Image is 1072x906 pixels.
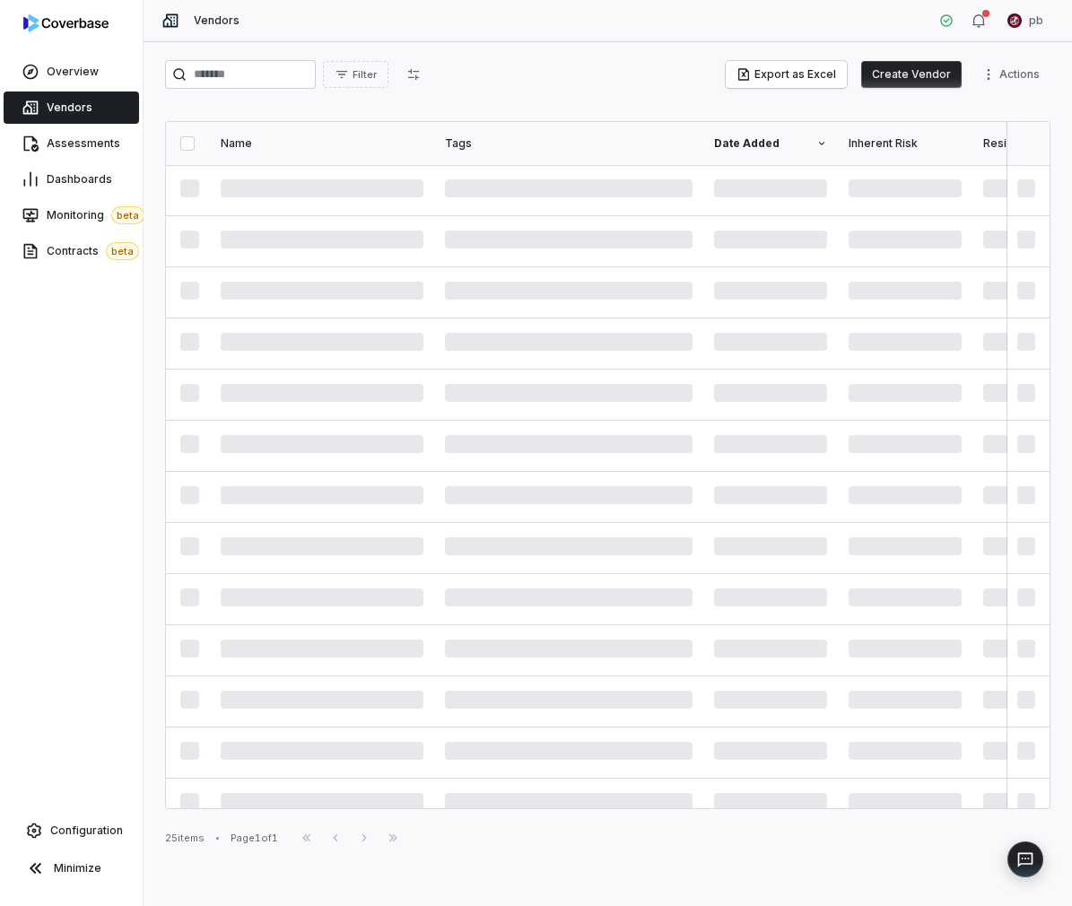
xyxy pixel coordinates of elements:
div: • [215,832,220,844]
div: 25 items [165,832,205,845]
button: More actions [976,61,1050,88]
div: Inherent Risk [849,136,962,151]
span: Contracts [47,242,139,260]
button: Filter [323,61,388,88]
a: Configuration [7,815,135,847]
span: pb [1029,13,1043,28]
button: pb undefined avatarpb [997,7,1054,34]
span: Filter [353,68,377,82]
img: logo-D7KZi-bG.svg [23,14,109,32]
a: Contractsbeta [4,235,139,267]
a: Monitoringbeta [4,199,139,231]
span: Overview [47,65,99,79]
span: Configuration [50,823,123,838]
button: Export as Excel [726,61,847,88]
a: Overview [4,56,139,88]
span: Assessments [47,136,120,151]
span: Monitoring [47,206,144,224]
span: Dashboards [47,172,112,187]
span: Vendors [194,13,240,28]
img: pb undefined avatar [1007,13,1022,28]
div: Page 1 of 1 [231,832,278,845]
button: Create Vendor [861,61,962,88]
span: beta [106,242,139,260]
a: Assessments [4,127,139,160]
div: Tags [445,136,693,151]
span: beta [111,206,144,224]
button: Minimize [7,850,135,886]
a: Vendors [4,91,139,124]
span: Minimize [54,861,101,876]
div: Name [221,136,423,151]
span: Vendors [47,100,92,115]
div: Date Added [714,136,827,151]
a: Dashboards [4,163,139,196]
